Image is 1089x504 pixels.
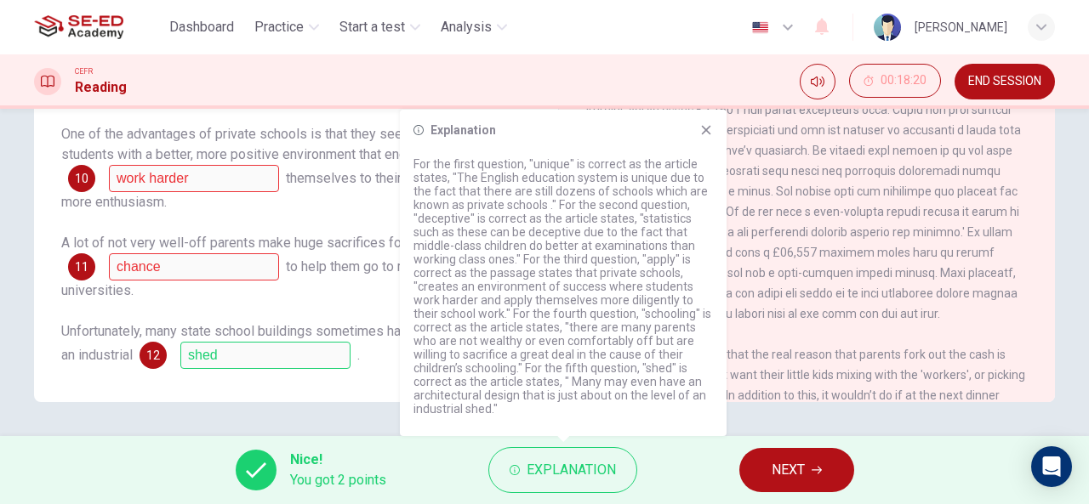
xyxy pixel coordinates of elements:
[109,253,279,280] input: schooling
[254,17,304,37] span: Practice
[750,21,771,34] img: en
[586,62,1021,320] span: Loremip dolorsi ame consecteturadi elitseddo, eiusm te inci ut £91,607 l etdo ma aliquaeni admi v...
[290,470,386,490] span: You got 2 points
[800,64,835,99] div: Mute
[339,17,405,37] span: Start a test
[180,342,351,369] input: shed
[441,17,492,37] span: Analysis
[772,458,805,482] span: NEXT
[527,458,616,482] span: Explanation
[915,17,1007,37] div: [PERSON_NAME]
[874,14,901,41] img: Profile picture
[75,65,93,77] span: CEFR
[968,75,1041,88] span: END SESSION
[586,348,1029,504] span: However, some say that the real reason that parents fork out the cash is prejudice: they don’t wa...
[75,261,88,273] span: 11
[75,173,88,184] span: 10
[61,323,526,363] span: Unfortunately, many state school buildings sometimes have the appearance of an industrial
[430,123,496,137] h6: Explanation
[109,165,279,192] input: apply
[413,157,713,416] p: For the first question, "unique" is correct as the article states, "The English education system ...
[290,450,386,470] span: Nice!
[34,10,123,44] img: SE-ED Academy logo
[849,64,941,99] div: Hide
[61,126,503,162] span: One of the advantages of private schools is that they seem to provide students with a better, mor...
[1031,446,1072,487] div: Open Intercom Messenger
[881,74,927,88] span: 00:18:20
[146,349,160,361] span: 12
[357,347,360,363] span: .
[75,77,127,98] h1: Reading
[61,235,494,251] span: A lot of not very well-off parents make huge sacrifices for their children’s
[169,17,234,37] span: Dashboard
